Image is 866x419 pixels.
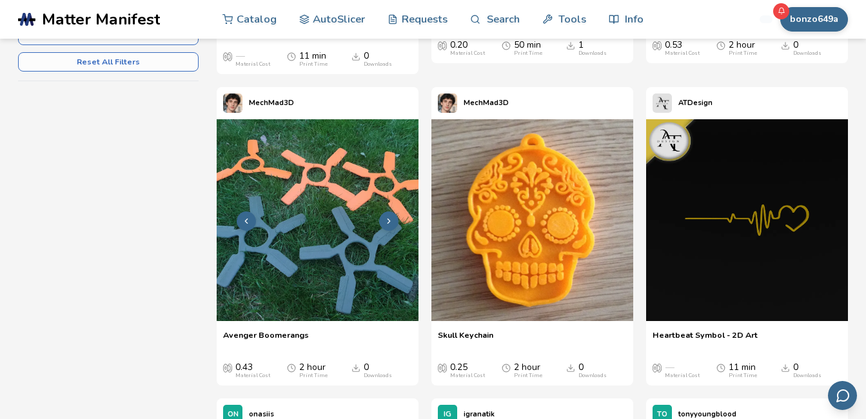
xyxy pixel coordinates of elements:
div: 0.43 [235,362,270,379]
span: Average Cost [223,51,232,61]
p: ATDesign [678,96,713,110]
div: 0 [793,40,822,57]
span: Average Cost [653,362,662,373]
span: Downloads [566,40,575,50]
img: MechMad3D's profile [223,93,242,113]
span: Average Print Time [502,362,511,373]
span: — [235,51,244,61]
span: Downloads [781,40,790,50]
span: Downloads [351,51,360,61]
div: 2 hour [299,362,328,379]
div: 11 min [299,51,328,68]
p: MechMad3D [249,96,294,110]
div: 50 min [514,40,542,57]
span: ON [228,411,239,419]
div: Downloads [793,50,822,57]
div: 0 [364,362,392,379]
span: — [665,362,674,373]
div: Print Time [299,61,328,68]
div: Material Cost [450,50,485,57]
div: 0 [578,362,607,379]
span: Downloads [781,362,790,373]
div: Material Cost [235,373,270,379]
div: 11 min [729,362,757,379]
div: 1 [578,40,607,57]
a: Heartbeat Symbol - 2D Art [653,330,758,349]
div: Downloads [578,50,607,57]
span: Average Print Time [287,51,296,61]
div: 0.20 [450,40,485,57]
img: ATDesign's profile [653,93,672,113]
div: Downloads [364,61,392,68]
div: Print Time [729,373,757,379]
div: Material Cost [665,50,700,57]
div: Print Time [299,373,328,379]
span: TO [657,411,667,419]
span: Matter Manifest [42,10,160,28]
img: MechMad3D's profile [438,93,457,113]
div: 0 [364,51,392,68]
div: 0 [793,362,822,379]
div: Print Time [729,50,757,57]
a: MechMad3D's profileMechMad3D [217,87,300,119]
div: Print Time [514,373,542,379]
span: Average Print Time [502,40,511,50]
span: Average Print Time [716,362,725,373]
div: Material Cost [235,61,270,68]
div: Material Cost [665,373,700,379]
div: 0.53 [665,40,700,57]
div: 0.25 [450,362,485,379]
div: Material Cost [450,373,485,379]
span: Average Cost [223,362,232,373]
a: MechMad3D's profileMechMad3D [431,87,515,119]
div: Print Time [514,50,542,57]
span: Average Print Time [287,362,296,373]
div: 2 hour [729,40,757,57]
a: Avenger Boomerangs [223,330,309,349]
span: Downloads [566,362,575,373]
span: Downloads [351,362,360,373]
span: Average Cost [438,362,447,373]
button: bonzo649a [780,7,848,32]
a: ATDesign's profileATDesign [646,87,719,119]
div: 2 hour [514,362,542,379]
div: Downloads [364,373,392,379]
span: IG [444,411,451,419]
div: Downloads [793,373,822,379]
a: Skull Keychain [438,330,493,349]
div: Downloads [578,373,607,379]
span: Average Cost [653,40,662,50]
span: Average Cost [438,40,447,50]
p: MechMad3D [464,96,509,110]
button: Reset All Filters [18,52,199,72]
span: Average Print Time [716,40,725,50]
button: Send feedback via email [828,381,857,410]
